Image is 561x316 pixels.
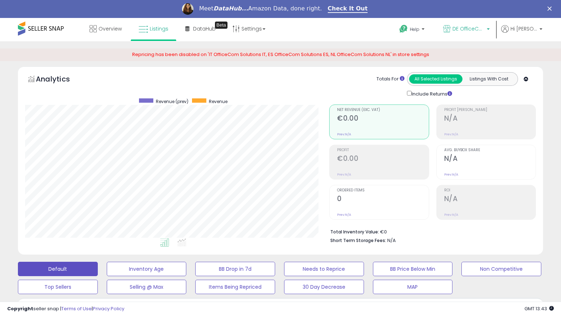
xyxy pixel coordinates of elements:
div: seller snap | | [7,306,124,312]
button: MAP [373,280,453,294]
i: DataHub... [214,5,248,12]
span: Ordered Items [337,189,428,192]
a: Help [394,19,432,41]
button: Non Competitive [461,262,541,276]
small: Prev: N/A [444,213,458,217]
a: DE OfficeCom Solutions DE [438,18,495,41]
span: DataHub [193,25,216,32]
h2: N/A [444,195,536,204]
small: Prev: N/A [337,172,351,177]
h2: €0.00 [337,114,428,124]
span: Net Revenue (Exc. VAT) [337,108,428,112]
span: Help [410,26,419,32]
button: All Selected Listings [409,74,462,84]
button: BB Drop in 7d [195,262,275,276]
a: Check It Out [328,5,368,13]
div: Close [547,6,555,11]
button: Inventory Age [107,262,187,276]
h2: N/A [444,114,536,124]
a: Listings [133,18,174,39]
div: Totals For [377,76,404,83]
a: Settings [227,18,271,39]
i: Get Help [399,24,408,33]
a: Hi [PERSON_NAME] [501,25,542,41]
div: Tooltip anchor [215,22,227,29]
b: Total Inventory Value: [330,229,379,235]
button: Top Sellers [18,280,98,294]
small: Prev: N/A [444,132,458,136]
div: Meet Amazon Data, done right. [199,5,322,12]
button: BB Price Below Min [373,262,453,276]
h2: 0 [337,195,428,204]
strong: Copyright [7,305,33,312]
small: Prev: N/A [444,172,458,177]
img: Profile image for Georgie [182,3,193,15]
a: Terms of Use [61,305,92,312]
h2: N/A [444,154,536,164]
span: Revenue (prev) [156,98,188,104]
div: Include Returns [402,89,461,98]
span: 2025-09-10 13:43 GMT [524,305,554,312]
span: Repricing has been disabled on 'IT OfficeCom Solutions IT, ES OfficeCom Solutions ES, NL OfficeCo... [132,51,429,58]
a: Privacy Policy [93,305,124,312]
span: Revenue [209,98,227,104]
small: Prev: N/A [337,132,351,136]
button: Needs to Reprice [284,262,364,276]
button: Listings With Cost [462,74,516,84]
span: Profit [337,148,428,152]
a: DataHub [180,18,221,39]
small: Prev: N/A [337,213,351,217]
span: DE OfficeCom Solutions DE [452,25,485,32]
span: Avg. Buybox Share [444,148,536,152]
h2: €0.00 [337,154,428,164]
span: ROI [444,189,536,192]
b: Short Term Storage Fees: [330,237,386,243]
a: Overview [84,18,127,39]
button: 30 Day Decrease [284,280,364,294]
span: Overview [99,25,122,32]
li: €0 [330,227,531,236]
span: Hi [PERSON_NAME] [510,25,537,32]
button: Items Being Repriced [195,280,275,294]
span: Profit [PERSON_NAME] [444,108,536,112]
span: Listings [150,25,168,32]
span: N/A [387,237,396,244]
button: Default [18,262,98,276]
button: Selling @ Max [107,280,187,294]
h5: Analytics [36,74,84,86]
